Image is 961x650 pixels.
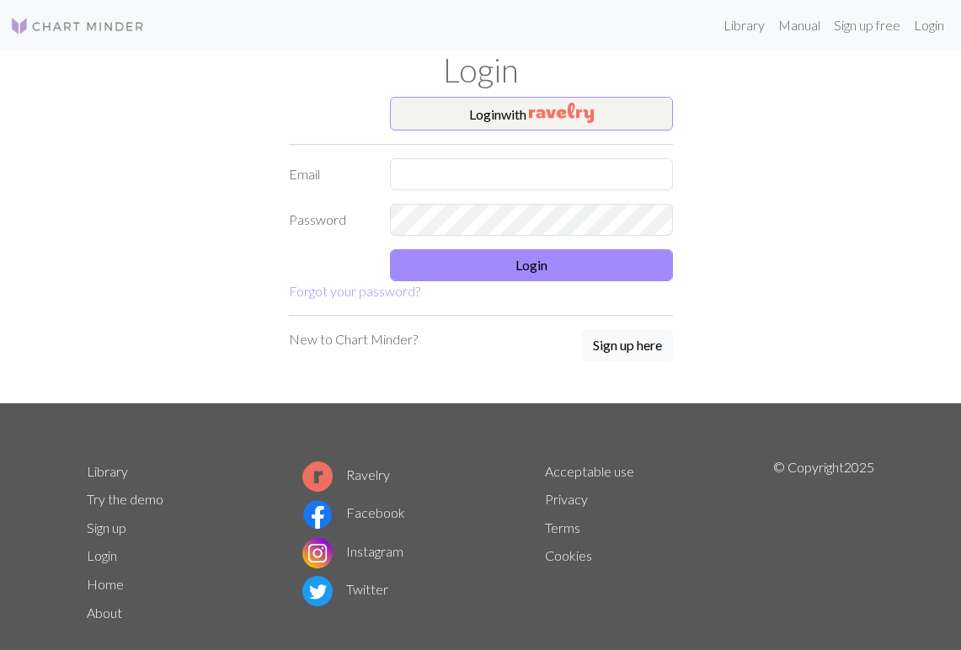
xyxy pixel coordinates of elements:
[545,463,634,479] a: Acceptable use
[87,463,128,479] a: Library
[279,158,380,190] label: Email
[87,576,124,592] a: Home
[390,97,673,131] button: Loginwith
[545,519,580,535] a: Terms
[545,491,588,507] a: Privacy
[302,581,388,597] a: Twitter
[302,576,333,606] img: Twitter logo
[582,329,673,361] button: Sign up here
[289,329,418,349] p: New to Chart Minder?
[302,461,333,492] img: Ravelry logo
[302,466,390,482] a: Ravelry
[907,8,951,42] a: Login
[279,204,380,236] label: Password
[529,103,594,123] img: Ravelry
[10,16,145,36] img: Logo
[87,491,163,507] a: Try the demo
[771,8,827,42] a: Manual
[827,8,907,42] a: Sign up free
[773,457,874,627] p: © Copyright 2025
[545,547,592,563] a: Cookies
[302,543,403,559] a: Instagram
[582,329,673,363] a: Sign up here
[77,51,885,90] h1: Login
[302,499,333,530] img: Facebook logo
[87,605,122,621] a: About
[289,283,420,299] a: Forgot your password?
[390,249,673,281] button: Login
[302,538,333,568] img: Instagram logo
[717,8,771,42] a: Library
[302,504,405,520] a: Facebook
[87,519,126,535] a: Sign up
[87,547,117,563] a: Login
